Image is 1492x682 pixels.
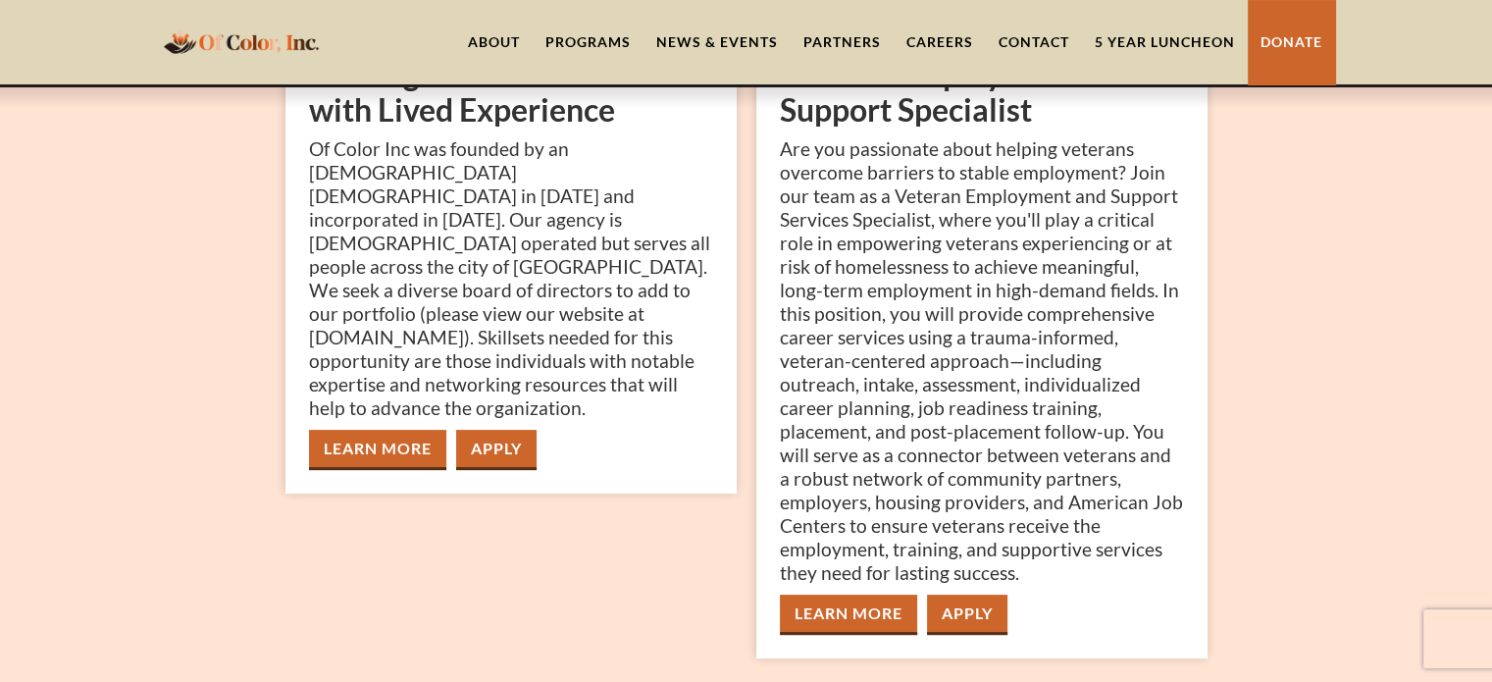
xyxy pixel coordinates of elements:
[780,595,917,635] a: Learn More
[309,57,713,128] h2: Seeking A Board Member with Lived Experience
[780,137,1184,585] p: Are you passionate about helping veterans overcome barriers to stable employment? Join our team a...
[309,137,713,420] p: Of Color Inc was founded by an [DEMOGRAPHIC_DATA] [DEMOGRAPHIC_DATA] in [DATE] and incorporated i...
[158,19,325,65] a: home
[309,430,446,470] a: Learn More
[780,57,1184,128] h2: Veteran Employment and Support Specialist
[927,595,1007,635] a: Apply
[456,430,537,470] a: Apply
[545,32,631,52] div: Programs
